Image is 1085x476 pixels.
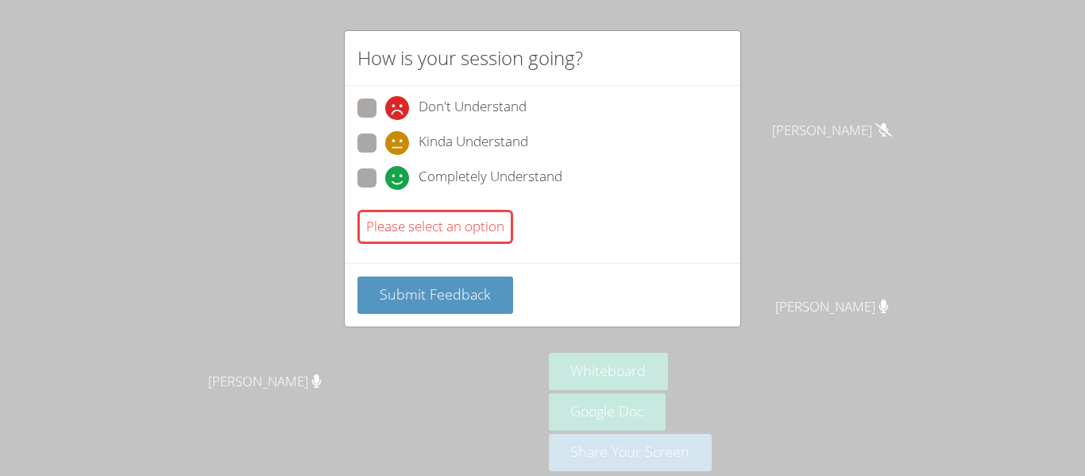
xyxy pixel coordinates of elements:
[419,131,528,155] span: Kinda Understand
[419,96,527,120] span: Don't Understand
[357,210,513,244] div: Please select an option
[419,166,562,190] span: Completely Understand
[380,284,491,304] span: Submit Feedback
[357,44,583,72] h2: How is your session going?
[357,277,513,314] button: Submit Feedback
